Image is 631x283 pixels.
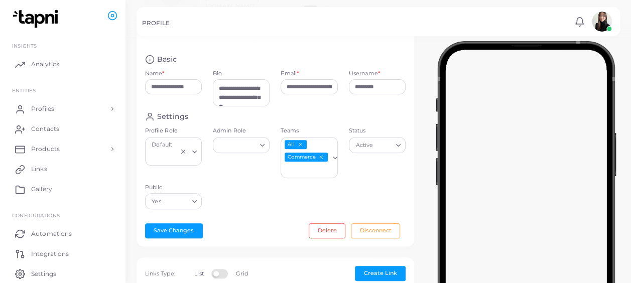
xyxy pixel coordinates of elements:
span: INSIGHTS [12,43,37,49]
a: Profiles [8,99,118,119]
a: Products [8,139,118,159]
span: ENTITIES [12,87,36,93]
a: avatar [589,12,614,32]
div: Search for option [145,137,202,166]
button: Delete [309,223,345,238]
span: Products [31,145,60,154]
span: Integrations [31,249,69,258]
img: avatar [592,12,612,32]
span: Yes [151,196,163,207]
label: List [194,270,203,278]
input: Search for option [163,196,188,207]
label: Username [349,70,380,78]
span: Links [31,165,47,174]
button: Create Link [355,266,406,281]
div: Search for option [145,193,202,209]
label: Name [145,70,165,78]
span: Links Type: [145,270,175,277]
a: Gallery [8,179,118,199]
img: logo [9,10,65,28]
label: Public [145,184,202,192]
label: Grid [236,270,247,278]
h4: Basic [157,55,177,64]
span: Gallery [31,185,52,194]
label: Teams [281,127,337,135]
span: Contacts [31,124,59,133]
a: Links [8,159,118,179]
div: Search for option [213,137,270,153]
button: Save Changes [145,223,203,238]
a: Integrations [8,243,118,263]
label: Email [281,70,299,78]
input: Search for option [217,139,256,151]
a: Analytics [8,54,118,74]
span: Default [151,140,174,150]
button: Deselect All [297,141,304,148]
span: Profiles [31,104,54,113]
h5: PROFILE [142,20,170,27]
div: Search for option [349,137,406,153]
span: Automations [31,229,72,238]
button: Disconnect [351,223,400,238]
span: All [285,140,306,149]
input: Search for option [375,139,392,151]
h4: Settings [157,112,188,121]
span: Analytics [31,60,59,69]
input: Search for option [150,152,177,163]
a: Automations [8,223,118,243]
label: Bio [213,70,270,78]
span: Active [354,140,374,151]
span: Settings [31,269,56,278]
label: Admin Role [213,127,270,135]
label: Profile Role [145,127,202,135]
button: Clear Selected [180,147,187,155]
span: Commerce [285,153,328,162]
input: Search for option [282,165,329,176]
button: Deselect Commerce [318,154,325,161]
span: Configurations [12,212,60,218]
span: Create Link [364,269,397,276]
label: Status [349,127,406,135]
a: Contacts [8,119,118,139]
div: Search for option [281,137,337,178]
